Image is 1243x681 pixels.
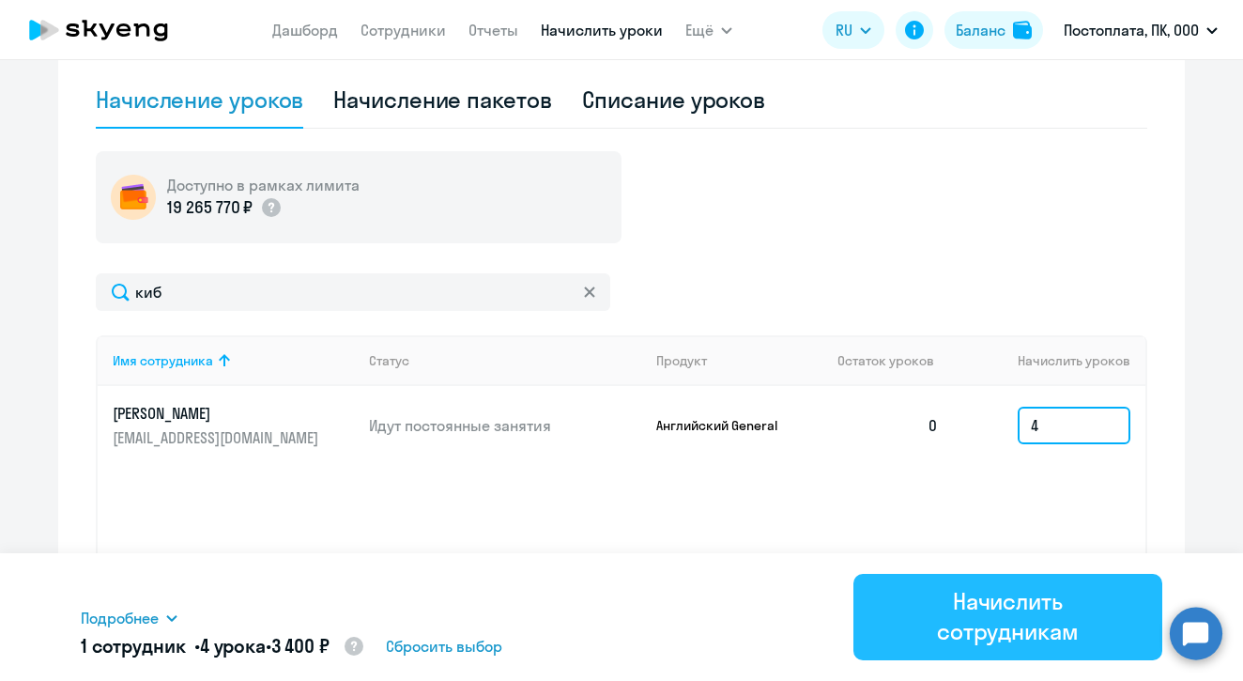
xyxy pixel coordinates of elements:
input: Поиск по имени, email, продукту или статусу [96,273,610,311]
span: RU [836,19,852,41]
div: Продукт [656,352,707,369]
div: Имя сотрудника [113,352,354,369]
p: 19 265 770 ₽ [167,195,253,220]
button: Балансbalance [944,11,1043,49]
img: balance [1013,21,1032,39]
p: Английский General [656,417,797,434]
a: Отчеты [468,21,518,39]
span: Остаток уроков [837,352,934,369]
span: Подробнее [81,607,159,629]
button: Ещё [685,11,732,49]
p: Идут постоянные занятия [369,415,641,436]
div: Остаток уроков [837,352,954,369]
a: [PERSON_NAME][EMAIL_ADDRESS][DOMAIN_NAME] [113,403,354,448]
span: 4 урока [200,634,266,658]
a: Начислить уроки [541,21,663,39]
p: Постоплата, ПК, ООО [1064,19,1199,41]
div: Статус [369,352,409,369]
a: Дашборд [272,21,338,39]
div: Баланс [956,19,1005,41]
img: wallet-circle.png [111,175,156,220]
td: 0 [822,386,954,465]
th: Начислить уроков [954,335,1145,386]
h5: Доступно в рамках лимита [167,175,360,195]
a: Сотрудники [361,21,446,39]
div: Начисление пакетов [333,85,551,115]
h5: 1 сотрудник • • [81,633,365,661]
div: Продукт [656,352,823,369]
p: [PERSON_NAME] [113,403,323,424]
div: Начисление уроков [96,85,303,115]
div: Имя сотрудника [113,352,213,369]
div: Статус [369,352,641,369]
span: Ещё [685,19,714,41]
div: Начислить сотрудникам [880,586,1136,646]
button: RU [822,11,884,49]
span: 3 400 ₽ [271,634,330,658]
div: Списание уроков [582,85,766,115]
span: Сбросить выбор [386,635,502,658]
button: Начислить сотрудникам [853,574,1162,660]
p: [EMAIL_ADDRESS][DOMAIN_NAME] [113,427,323,448]
button: Постоплата, ПК, ООО [1054,8,1227,53]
